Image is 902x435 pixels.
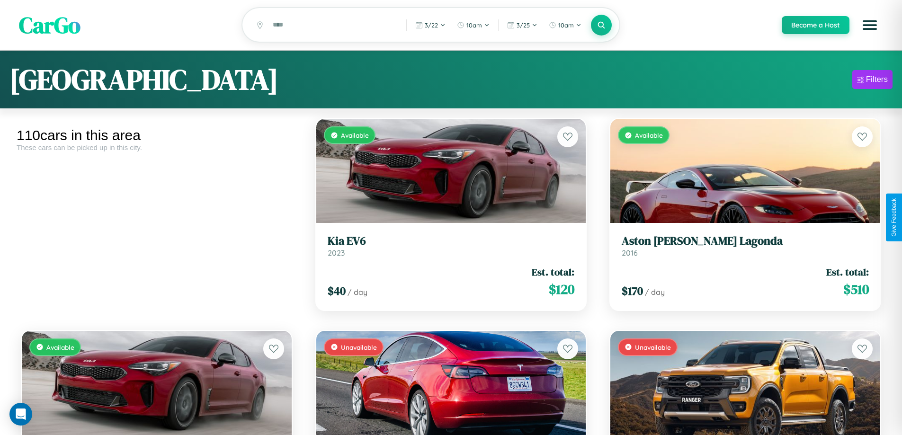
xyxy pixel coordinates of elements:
[348,287,367,297] span: / day
[622,248,638,257] span: 2016
[341,131,369,139] span: Available
[502,18,542,33] button: 3/25
[452,18,494,33] button: 10am
[17,127,297,143] div: 110 cars in this area
[558,21,574,29] span: 10am
[549,280,574,299] span: $ 120
[635,343,671,351] span: Unavailable
[328,234,575,248] h3: Kia EV6
[17,143,297,151] div: These cars can be picked up in this city.
[328,234,575,257] a: Kia EV62023
[411,18,450,33] button: 3/22
[19,9,80,41] span: CarGo
[466,21,482,29] span: 10am
[46,343,74,351] span: Available
[843,280,869,299] span: $ 510
[857,12,883,38] button: Open menu
[341,343,377,351] span: Unavailable
[9,60,278,99] h1: [GEOGRAPHIC_DATA]
[852,70,893,89] button: Filters
[517,21,530,29] span: 3 / 25
[532,265,574,279] span: Est. total:
[622,234,869,257] a: Aston [PERSON_NAME] Lagonda2016
[826,265,869,279] span: Est. total:
[635,131,663,139] span: Available
[645,287,665,297] span: / day
[891,198,897,237] div: Give Feedback
[425,21,438,29] span: 3 / 22
[622,234,869,248] h3: Aston [PERSON_NAME] Lagonda
[9,403,32,426] div: Open Intercom Messenger
[866,75,888,84] div: Filters
[622,283,643,299] span: $ 170
[328,283,346,299] span: $ 40
[328,248,345,257] span: 2023
[782,16,849,34] button: Become a Host
[544,18,586,33] button: 10am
